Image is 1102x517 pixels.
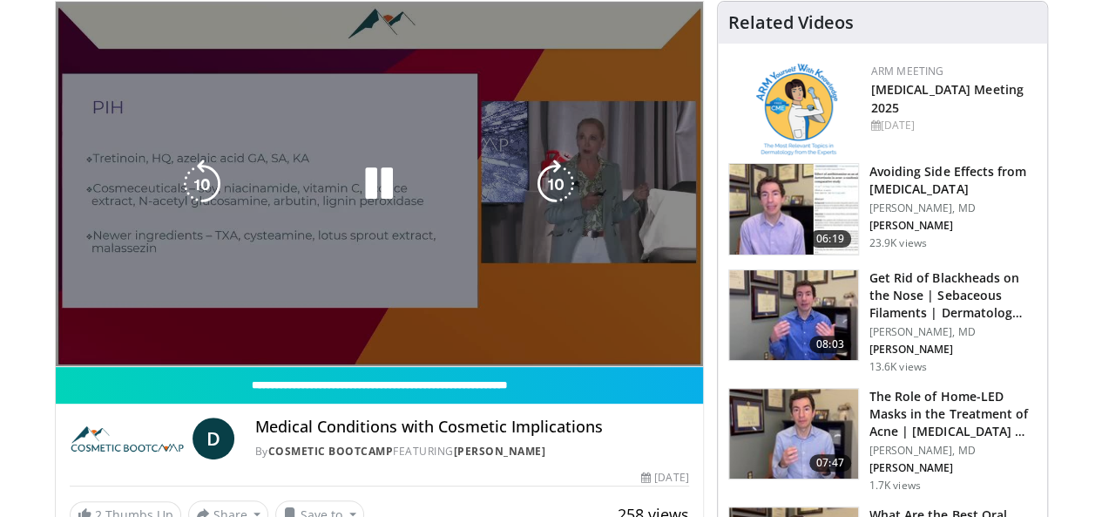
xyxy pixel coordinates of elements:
a: 06:19 Avoiding Side Effects from [MEDICAL_DATA] [PERSON_NAME], MD [PERSON_NAME] 23.9K views [728,163,1037,255]
img: 54dc8b42-62c8-44d6-bda4-e2b4e6a7c56d.150x105_q85_crop-smart_upscale.jpg [729,270,858,361]
p: [PERSON_NAME], MD [869,444,1037,458]
h4: Medical Conditions with Cosmetic Implications [255,418,689,437]
span: 06:19 [809,230,851,248]
h4: Related Videos [728,12,854,33]
span: 08:03 [809,336,851,353]
img: 89a28c6a-718a-466f-b4d1-7c1f06d8483b.png.150x105_q85_autocrop_double_scale_upscale_version-0.2.png [756,64,837,155]
a: Cosmetic Bootcamp [268,444,394,459]
img: Cosmetic Bootcamp [70,418,186,459]
div: By FEATURING [255,444,689,459]
video-js: Video Player [56,2,703,367]
h3: Get Rid of Blackheads on the Nose | Sebaceous Filaments | Dermatolog… [869,269,1037,322]
p: [PERSON_NAME], MD [869,325,1037,339]
div: [DATE] [871,118,1033,133]
h3: Avoiding Side Effects from [MEDICAL_DATA] [869,163,1037,198]
a: 08:03 Get Rid of Blackheads on the Nose | Sebaceous Filaments | Dermatolog… [PERSON_NAME], MD [PE... [728,269,1037,374]
a: [MEDICAL_DATA] Meeting 2025 [871,81,1024,116]
h3: The Role of Home-LED Masks in the Treatment of Acne | [MEDICAL_DATA] … [869,388,1037,440]
p: [PERSON_NAME] [869,343,1037,357]
a: D [193,418,234,459]
p: 1.7K views [869,479,921,493]
img: bdc749e8-e5f5-404f-8c3a-bce07f5c1739.150x105_q85_crop-smart_upscale.jpg [729,389,858,480]
p: [PERSON_NAME] [869,219,1037,233]
p: [PERSON_NAME], MD [869,201,1037,215]
p: 23.9K views [869,236,927,250]
p: [PERSON_NAME] [869,461,1037,475]
p: 13.6K views [869,360,927,374]
img: 6f9900f7-f6e7-4fd7-bcbb-2a1dc7b7d476.150x105_q85_crop-smart_upscale.jpg [729,164,858,255]
span: 07:47 [809,454,851,472]
a: 07:47 The Role of Home-LED Masks in the Treatment of Acne | [MEDICAL_DATA] … [PERSON_NAME], MD [P... [728,388,1037,493]
a: [PERSON_NAME] [454,444,546,459]
a: ARM Meeting [871,64,944,78]
div: [DATE] [641,470,688,486]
